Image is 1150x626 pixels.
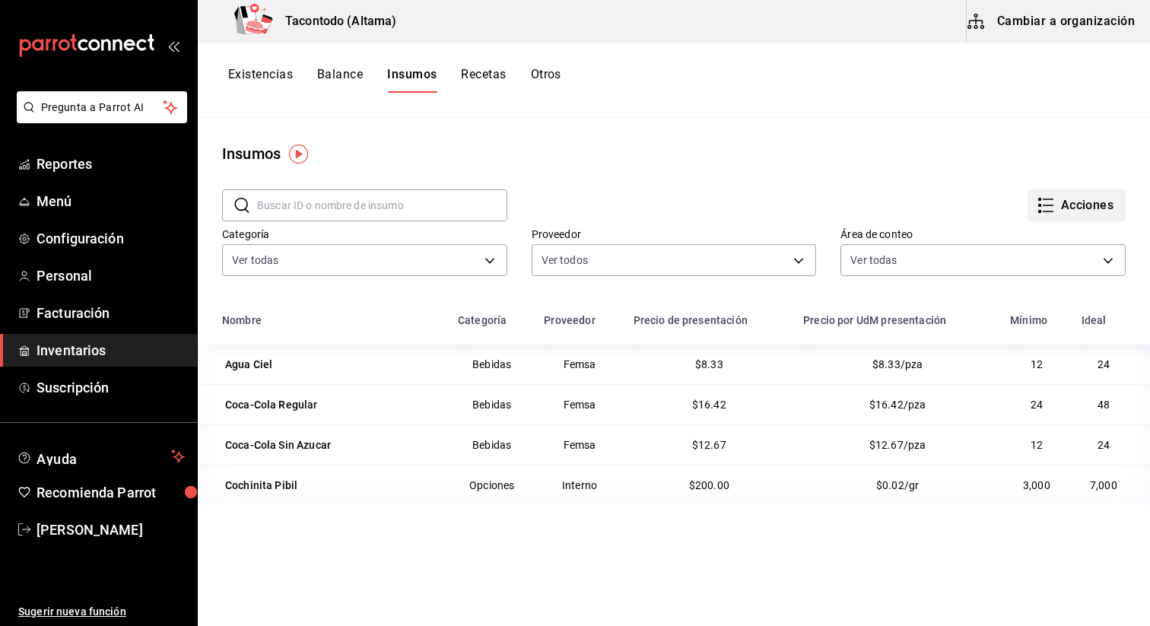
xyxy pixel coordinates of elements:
span: Sugerir nueva función [18,604,185,620]
button: Balance [317,67,363,93]
span: $0.02/gr [876,479,919,491]
td: Interno [535,465,624,505]
label: Proveedor [532,229,817,240]
td: Femsa [535,345,624,384]
button: Existencias [228,67,293,93]
span: 48 [1098,399,1110,411]
span: Ver todas [850,253,897,268]
span: $16.42 [692,399,726,411]
button: Pregunta a Parrot AI [17,91,187,123]
span: 24 [1098,439,1110,451]
div: Insumos [222,142,281,165]
span: Inventarios [37,340,185,361]
span: 24 [1098,358,1110,370]
div: navigation tabs [228,67,561,93]
span: 7,000 [1090,479,1117,491]
div: Ideal [1082,314,1107,326]
td: Femsa [535,384,624,424]
span: $16.42/pza [869,399,926,411]
span: Ayuda [37,447,165,466]
div: Agua Ciel [225,357,272,372]
a: Pregunta a Parrot AI [11,110,187,126]
button: Acciones [1028,189,1126,221]
span: Configuración [37,228,185,249]
div: Mínimo [1010,314,1047,326]
span: Personal [37,265,185,286]
label: Categoría [222,229,507,240]
h3: Tacontodo (Altama) [273,12,396,30]
span: Menú [37,191,185,211]
span: $12.67 [692,439,726,451]
span: Facturación [37,303,185,323]
div: Coca-Cola Sin Azucar [225,437,331,453]
span: 12 [1031,439,1043,451]
td: Bebidas [449,345,535,384]
span: Recomienda Parrot [37,482,185,503]
div: Precio de presentación [634,314,748,326]
button: open_drawer_menu [167,40,179,52]
span: [PERSON_NAME] [37,520,185,540]
span: $8.33/pza [872,358,923,370]
td: Bebidas [449,424,535,465]
span: $8.33 [695,358,723,370]
td: Femsa [535,424,624,465]
div: Precio por UdM presentación [803,314,946,326]
div: Categoría [458,314,507,326]
label: Área de conteo [840,229,1126,240]
span: $200.00 [689,479,729,491]
span: Reportes [37,154,185,174]
span: Ver todas [232,253,278,268]
div: Coca-Cola Regular [225,397,318,412]
button: Recetas [461,67,506,93]
div: Cochinita Pibil [225,478,297,493]
span: $12.67/pza [869,439,926,451]
button: Insumos [387,67,437,93]
span: 24 [1031,399,1043,411]
img: Tooltip marker [289,145,308,164]
td: Opciones [449,465,535,505]
div: Proveedor [544,314,595,326]
div: Nombre [222,314,262,326]
td: Bebidas [449,384,535,424]
button: Otros [531,67,561,93]
input: Buscar ID o nombre de insumo [257,190,507,221]
span: Ver todos [542,253,588,268]
span: 3,000 [1023,479,1050,491]
span: 12 [1031,358,1043,370]
span: Suscripción [37,377,185,398]
span: Pregunta a Parrot AI [41,100,164,116]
